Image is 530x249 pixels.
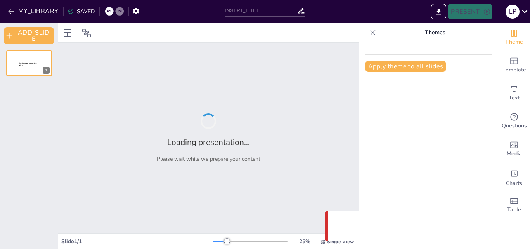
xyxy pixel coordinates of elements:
span: Position [82,28,91,38]
span: Media [507,150,522,158]
span: Charts [506,179,522,188]
div: Add a table [499,191,530,219]
input: INSERT_TITLE [225,5,297,16]
span: Questions [502,122,527,130]
div: Get real-time input from your audience [499,107,530,135]
div: 25 % [295,238,314,245]
div: Add charts and graphs [499,163,530,191]
div: 1 [6,50,52,76]
button: MY_LIBRARY [6,5,62,17]
div: L P [506,5,520,19]
button: ADD_SLIDE [4,27,54,44]
span: Theme [505,38,523,46]
button: Apply theme to all slides [365,61,446,72]
div: Layout [61,27,74,39]
p: Something went wrong with the request. (CORS) [350,222,499,231]
div: Add ready made slides [499,51,530,79]
div: Add images, graphics, shapes or video [499,135,530,163]
button: L P [506,4,520,19]
h2: Loading presentation... [167,137,250,148]
span: Text [509,94,520,102]
p: Please wait while we prepare your content [157,155,260,163]
button: EXPORT_TO_POWERPOINT [431,4,446,19]
div: SAVED [68,8,95,15]
span: Sendsteps presentation editor [19,62,36,66]
div: Change the overall theme [499,23,530,51]
span: Table [507,205,521,214]
div: Add text boxes [499,79,530,107]
p: Themes [379,23,491,42]
button: PRESENT [448,4,492,19]
div: 1 [43,67,50,74]
div: Slide 1 / 1 [61,238,213,245]
span: Template [502,66,526,74]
